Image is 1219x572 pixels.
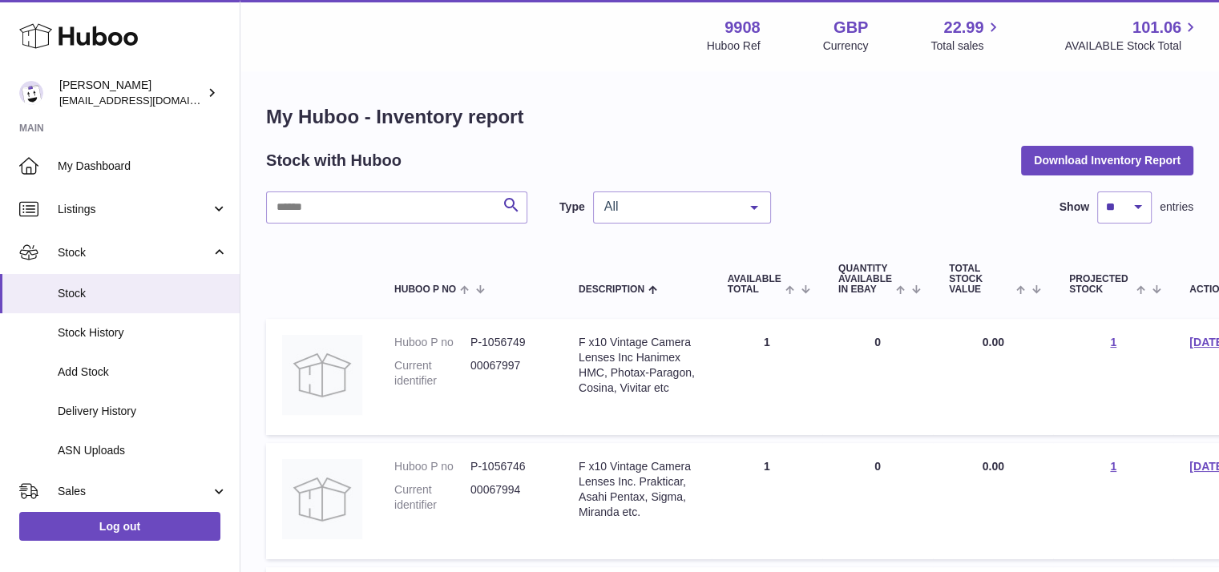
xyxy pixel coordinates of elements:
dd: 00067994 [470,482,547,513]
span: Stock [58,245,211,260]
div: F x10 Vintage Camera Lenses Inc. Prakticar, Asahi Pentax, Sigma, Miranda etc. [579,459,696,520]
img: product image [282,335,362,415]
span: My Dashboard [58,159,228,174]
span: entries [1160,199,1193,215]
a: 1 [1110,460,1116,473]
span: Description [579,284,644,295]
img: tbcollectables@hotmail.co.uk [19,81,43,105]
span: 0.00 [983,460,1004,473]
dd: P-1056749 [470,335,547,350]
span: All [600,199,738,215]
a: 1 [1110,336,1116,348]
td: 0 [822,319,933,435]
span: Huboo P no [394,284,456,295]
label: Type [559,199,585,215]
td: 1 [712,443,822,559]
dd: 00067997 [470,358,547,389]
span: Sales [58,484,211,499]
span: Listings [58,202,211,217]
img: product image [282,459,362,539]
a: 101.06 AVAILABLE Stock Total [1064,17,1200,54]
span: Stock History [58,325,228,340]
div: Currency [823,38,869,54]
span: Total sales [930,38,1002,54]
span: AVAILABLE Total [728,274,781,295]
span: ASN Uploads [58,443,228,458]
span: Quantity Available in eBay [838,264,892,296]
span: 22.99 [943,17,983,38]
dt: Current identifier [394,482,470,513]
div: [PERSON_NAME] [59,78,204,108]
strong: 9908 [725,17,761,38]
label: Show [1060,199,1089,215]
strong: GBP [834,17,868,38]
span: 101.06 [1132,17,1181,38]
span: 0.00 [983,336,1004,348]
td: 1 [712,319,822,435]
span: [EMAIL_ADDRESS][DOMAIN_NAME] [59,94,236,107]
a: Log out [19,512,220,541]
span: Total stock value [949,264,1012,296]
button: Download Inventory Report [1021,146,1193,175]
dt: Huboo P no [394,335,470,350]
dd: P-1056746 [470,459,547,474]
span: Stock [58,286,228,301]
h1: My Huboo - Inventory report [266,104,1193,130]
div: Huboo Ref [707,38,761,54]
td: 0 [822,443,933,559]
span: Projected Stock [1069,274,1132,295]
a: 22.99 Total sales [930,17,1002,54]
div: F x10 Vintage Camera Lenses Inc Hanimex HMC, Photax-Paragon, Cosina, Vivitar etc [579,335,696,396]
dt: Huboo P no [394,459,470,474]
span: AVAILABLE Stock Total [1064,38,1200,54]
span: Delivery History [58,404,228,419]
span: Add Stock [58,365,228,380]
h2: Stock with Huboo [266,150,402,171]
dt: Current identifier [394,358,470,389]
